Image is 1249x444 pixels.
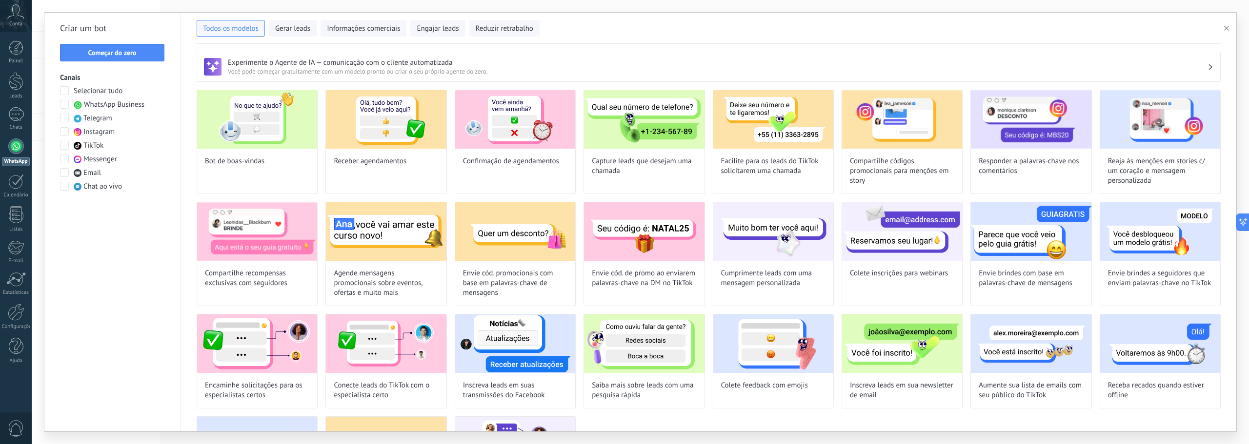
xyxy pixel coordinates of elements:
span: Envie cód. promocionais com base em palavras-chave de mensagens [463,269,567,298]
img: Receber agendamentos [326,90,446,149]
img: Capture leads que desejam uma chamada [584,90,704,149]
span: Gerar leads [275,24,310,34]
span: Chat ao vivo [83,182,122,192]
img: Colete feedback com emojis [713,314,833,373]
img: Conecte leads do TikTok com o especialista certo [326,314,446,373]
span: Reduzir retrabalho [476,24,533,34]
img: Reaja às menções em stories c/ um coração e mensagem personalizada [1100,90,1220,149]
button: Todos os modelos [197,20,265,37]
img: Saiba mais sobre leads com uma pesquisa rápida [584,314,704,373]
img: Inscreva leads em suas transmissões do Facebook [455,314,575,373]
span: Colete inscrições para webinars [850,269,948,278]
img: Colete inscrições para webinars [842,202,962,261]
span: Capture leads que desejam uma chamada [592,156,696,176]
img: Encaminhe solicitações para os especialistas certos [197,314,317,373]
img: Aumente sua lista de emails com seu público do TikTok [971,314,1091,373]
img: Envie brindes a seguidores que enviam palavras-chave no TikTok [1100,202,1220,261]
img: Cumprimente leads com uma mensagem personalizada [713,202,833,261]
span: Cumprimente leads com uma mensagem personalizada [721,269,826,288]
button: Reduzir retrabalho [469,20,540,37]
img: Facilite para os leads do TikTok solicitarem uma chamada [713,90,833,149]
img: Agende mensagens promocionais sobre eventos, ofertas e muito mais [326,202,446,261]
div: Chats [2,124,30,131]
span: Reaja às menções em stories c/ um coração e mensagem personalizada [1108,156,1212,186]
span: Conecte leads do TikTok com o especialista certo [334,381,438,400]
span: Colete feedback com emojis [721,381,808,390]
span: Começar do zero [88,49,136,56]
h3: Canais [60,73,165,82]
span: Inscreva leads em sua newsletter de email [850,381,954,400]
span: Receba recados quando estiver offline [1108,381,1212,400]
div: Leads [2,93,30,99]
span: Você pode começar gratuitamente com um modelo pronto ou criar o seu próprio agente do zero. [228,67,1208,76]
h3: Experimente o Agente de IA — comunicação com o cliente automatizada [228,58,1208,67]
span: Telegram [83,114,112,123]
span: Instagram [83,127,115,137]
div: E-mail [2,258,30,264]
span: Selecionar tudo [74,86,122,96]
span: TikTok [83,141,103,151]
span: Encaminhe solicitações para os especialistas certos [205,381,309,400]
span: Aumente sua lista de emails com seu público do TikTok [979,381,1083,400]
span: Saiba mais sobre leads com uma pesquisa rápida [592,381,696,400]
button: Gerar leads [269,20,317,37]
img: Bot de boas-vindas [197,90,317,149]
img: Receba recados quando estiver offline [1100,314,1220,373]
span: Agende mensagens promocionais sobre eventos, ofertas e muito mais [334,269,438,298]
span: Envie brindes com base em palavras-chave de mensagens [979,269,1083,288]
span: Receber agendamentos [334,156,406,166]
h2: Criar um bot [60,20,165,36]
img: Envie cód. de promo ao enviarem palavras-chave na DM no TikTok [584,202,704,261]
span: Envie cód. de promo ao enviarem palavras-chave na DM no TikTok [592,269,696,288]
div: Estatísticas [2,290,30,296]
img: Envie brindes com base em palavras-chave de mensagens [971,202,1091,261]
div: Listas [2,226,30,232]
span: Email [83,168,101,178]
img: Compartilhe recompensas exclusivas com seguidores [197,202,317,261]
div: Painel [2,58,30,64]
span: Messenger [83,154,117,164]
img: Confirmação de agendamentos [455,90,575,149]
button: Informações comerciais [321,20,406,37]
span: Informações comerciais [327,24,400,34]
span: Engajar leads [417,24,459,34]
span: Conta [9,21,22,27]
span: Todos os modelos [203,24,259,34]
span: Bot de boas-vindas [205,156,264,166]
span: Facilite para os leads do TikTok solicitarem uma chamada [721,156,826,176]
div: WhatsApp [2,157,30,166]
span: Confirmação de agendamentos [463,156,559,166]
img: Responder a palavras-chave nos comentários [971,90,1091,149]
span: Envie brindes a seguidores que enviam palavras-chave no TikTok [1108,269,1212,288]
div: Calendário [2,192,30,198]
span: Inscreva leads em suas transmissões do Facebook [463,381,567,400]
img: Inscreva leads em sua newsletter de email [842,314,962,373]
img: Envie cód. promocionais com base em palavras-chave de mensagens [455,202,575,261]
img: Compartilhe códigos promocionais para menções em story [842,90,962,149]
span: WhatsApp Business [84,100,144,110]
span: Compartilhe códigos promocionais para menções em story [850,156,954,186]
button: Engajar leads [410,20,465,37]
span: Responder a palavras-chave nos comentários [979,156,1083,176]
div: Configurações [2,324,30,330]
button: Começar do zero [60,44,164,61]
div: Ajuda [2,358,30,364]
span: Compartilhe recompensas exclusivas com seguidores [205,269,309,288]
